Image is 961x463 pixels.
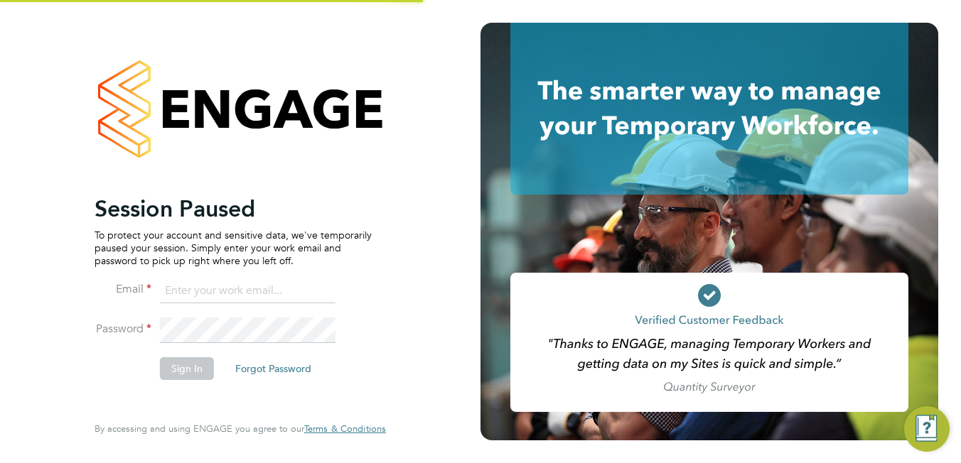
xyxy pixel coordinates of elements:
a: Terms & Conditions [304,423,386,435]
p: To protect your account and sensitive data, we've temporarily paused your session. Simply enter y... [95,229,372,268]
button: Engage Resource Center [904,406,950,452]
label: Email [95,282,151,297]
button: Forgot Password [224,357,323,380]
label: Password [95,322,151,337]
button: Sign In [160,357,214,380]
input: Enter your work email... [160,278,335,304]
span: By accessing and using ENGAGE you agree to our [95,423,386,435]
h2: Session Paused [95,195,372,223]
